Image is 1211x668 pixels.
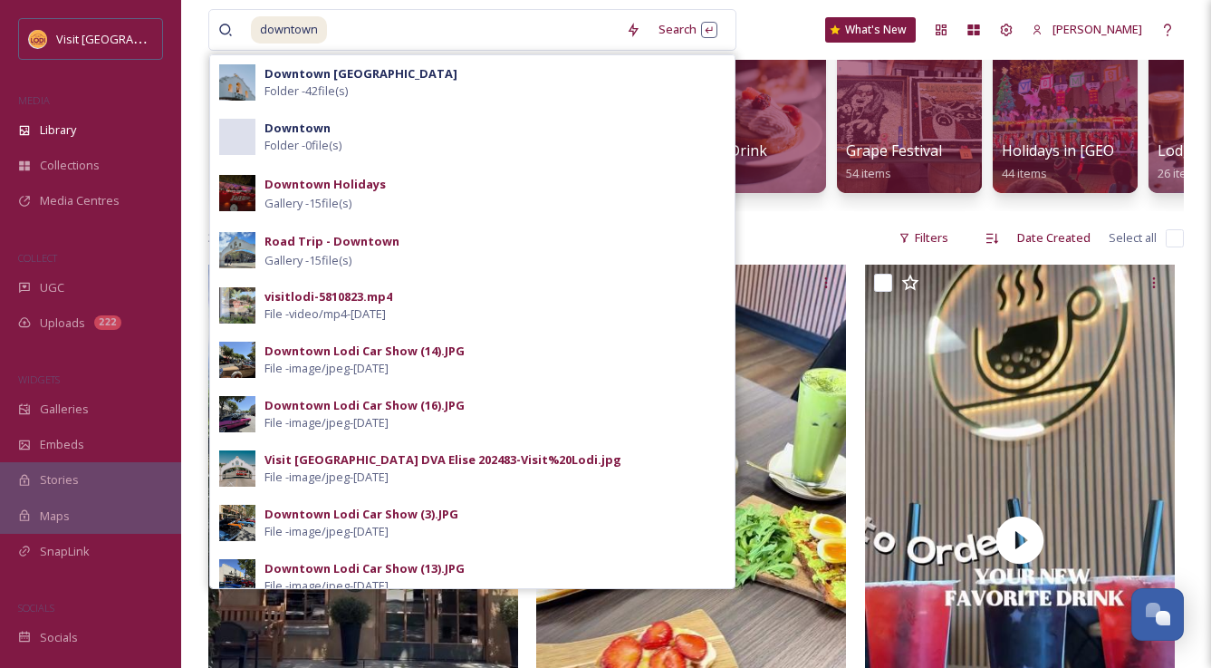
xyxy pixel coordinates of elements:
span: File - image/jpeg - [DATE] [264,360,389,377]
img: 7d11fc83-7199-42a2-82a7-af4cdd7d0304.jpg [219,450,255,487]
div: Downtown Lodi Car Show (14).JPG [264,343,465,360]
span: [PERSON_NAME] [1052,21,1142,37]
img: 0a734a8b-1fad-429d-8799-1f1b40143a86.jpg [219,232,255,268]
span: Socials [40,629,78,646]
span: 26 items [1158,165,1203,181]
span: 44 items [1002,165,1047,181]
span: Gallery - 15 file(s) [264,195,351,212]
span: Stories [40,471,79,489]
strong: Downtown Holidays [264,176,386,192]
span: 54 items [846,165,891,181]
span: Select all [1109,229,1157,247]
a: What's New [825,17,916,43]
span: SnapLink [40,543,90,560]
span: Folder - 0 file(s) [264,137,341,154]
img: bae1380b-5488-4646-8bcf-a9f76e11f4a2.jpg [219,287,255,324]
div: Downtown Lodi Car Show (13).JPG [264,560,465,577]
span: Gallery - 15 file(s) [264,252,351,269]
span: WIDGETS [18,373,60,386]
span: Visit [GEOGRAPHIC_DATA] [56,30,197,47]
div: Downtown Lodi Car Show (3).JPG [264,506,458,523]
div: Visit [GEOGRAPHIC_DATA] DVA Elise 202483-Visit%20Lodi.jpg [264,451,621,469]
span: File - image/jpeg - [DATE] [264,577,389,595]
div: 222 [94,315,121,330]
span: Folder - 42 file(s) [264,82,348,100]
span: Grape Festival [846,140,942,160]
img: 8e77127f-5eef-4649-998f-a1e60e84fe8d.jpg [219,559,255,595]
div: Filters [889,220,957,256]
img: b71d1eb9-8125-4232-a563-a6ce180fe256.jpg [219,505,255,541]
div: Downtown Lodi Car Show (16).JPG [264,397,465,414]
strong: Road Trip - Downtown [264,233,399,249]
button: Open Chat [1131,588,1184,641]
img: Square%20Social%20Visit%20Lodi.png [29,30,47,48]
span: Embeds [40,436,84,453]
img: 52c85d17-77aa-4286-8e66-96cc27514447.jpg [219,64,255,101]
a: Grape Festival54 items [846,142,942,181]
img: 000a2c41-0ce4-4830-8b3a-de502f63a6a0.jpg [219,342,255,378]
span: UGC [40,279,64,296]
span: File - video/mp4 - [DATE] [264,305,386,323]
span: downtown [251,16,327,43]
img: 04e9c241-55b3-4473-b902-43bb80f9c0cb.jpg [219,396,255,432]
div: Date Created [1008,220,1100,256]
span: Media Centres [40,192,120,209]
span: COLLECT [18,251,57,265]
strong: Downtown [264,120,331,136]
img: 835da913-785a-4851-9b18-b81b2ee219b5.jpg [219,175,255,211]
span: SOCIALS [18,601,54,615]
span: Collections [40,157,100,174]
div: Search [649,12,726,47]
span: File - image/jpeg - [DATE] [264,469,389,486]
span: File - image/jpeg - [DATE] [264,523,389,540]
span: Library [40,121,76,139]
div: visitlodi-5810823.mp4 [264,288,392,305]
span: MEDIA [18,93,50,107]
span: 389 file s [208,229,251,247]
span: Galleries [40,401,89,418]
span: File - image/jpeg - [DATE] [264,414,389,431]
a: [PERSON_NAME] [1023,12,1151,47]
span: Uploads [40,315,85,332]
span: Maps [40,508,70,525]
strong: Downtown [GEOGRAPHIC_DATA] [264,65,457,82]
